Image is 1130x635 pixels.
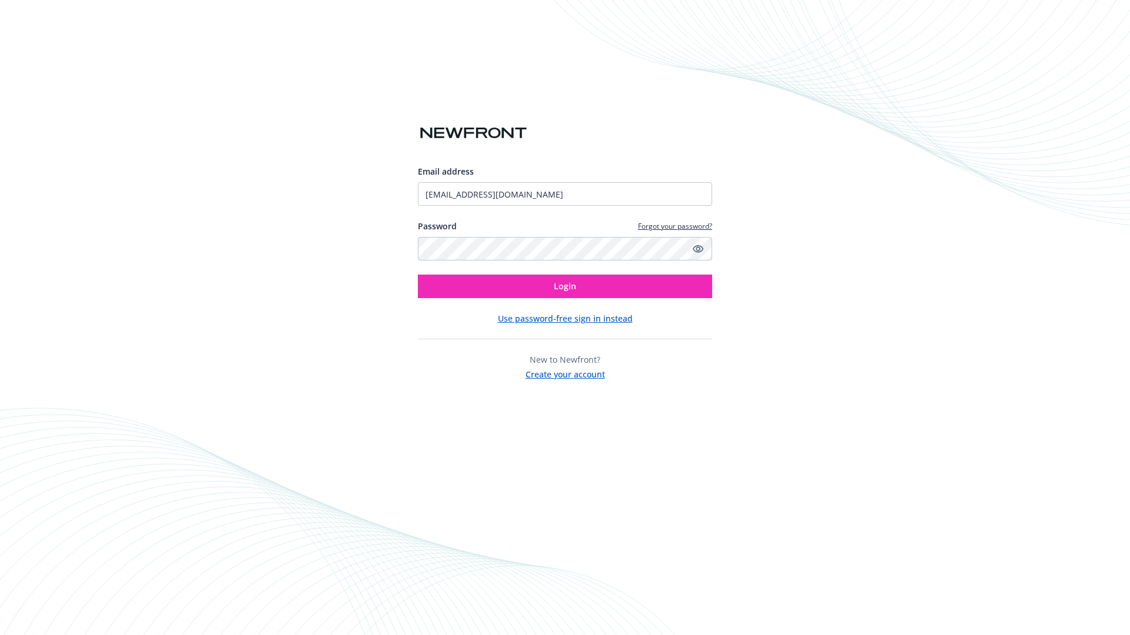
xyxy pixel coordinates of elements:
[691,242,705,256] a: Show password
[638,221,712,231] a: Forgot your password?
[554,280,576,292] span: Login
[418,275,712,298] button: Login
[418,237,712,260] input: Enter your password
[526,366,605,380] button: Create your account
[498,312,633,325] button: Use password-free sign in instead
[418,166,474,177] span: Email address
[530,354,600,365] span: New to Newfront?
[418,123,529,143] img: Newfront logo
[418,182,712,206] input: Enter your email
[418,220,457,232] label: Password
